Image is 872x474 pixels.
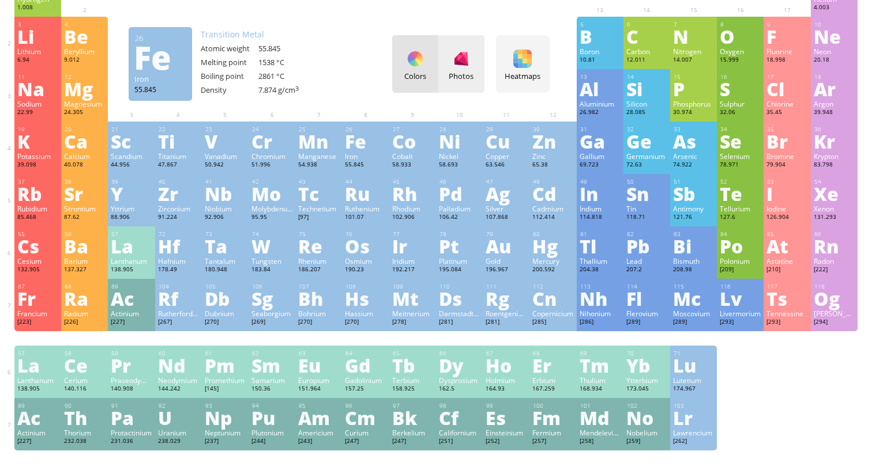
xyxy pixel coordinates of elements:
[298,204,339,213] div: Technetium
[251,237,292,255] div: W
[814,108,855,117] div: 39.948
[486,266,527,275] div: 196.967
[673,213,714,222] div: 121.76
[626,213,667,222] div: 118.71
[814,256,855,266] div: Radon
[766,47,807,56] div: Fluorine
[814,132,855,150] div: Kr
[392,132,433,150] div: Co
[720,21,761,28] div: 8
[299,126,339,133] div: 25
[298,213,339,222] div: [97]
[626,237,667,255] div: Pb
[251,151,292,161] div: Chromium
[158,161,199,170] div: 47.867
[205,266,246,275] div: 180.948
[252,126,292,133] div: 24
[298,161,339,170] div: 54.938
[673,27,714,45] div: N
[673,151,714,161] div: Arsenic
[767,73,807,81] div: 17
[345,256,386,266] div: Osmium
[251,204,292,213] div: Molybdenum
[626,132,667,150] div: Ge
[158,151,199,161] div: Titanium
[17,184,58,203] div: Rb
[258,57,316,67] div: 1538 °C
[720,213,761,222] div: 127.6
[580,256,621,266] div: Thallium
[532,184,573,203] div: Cd
[392,256,433,266] div: Iridium
[134,48,186,66] div: Fe
[486,161,527,170] div: 63.546
[533,178,573,185] div: 48
[64,151,105,161] div: Calcium
[392,184,433,203] div: Rh
[252,230,292,238] div: 74
[439,132,480,150] div: Ni
[18,178,58,185] div: 37
[720,266,761,275] div: [209]
[64,161,105,170] div: 40.078
[65,21,105,28] div: 4
[17,3,58,13] div: 1.008
[580,79,621,98] div: Al
[626,266,667,275] div: 207.2
[64,237,105,255] div: Ba
[201,57,258,67] div: Melting point
[111,132,152,150] div: Sc
[159,126,199,133] div: 22
[580,56,621,65] div: 10.81
[673,99,714,108] div: Phosphorus
[65,126,105,133] div: 20
[345,184,386,203] div: Ru
[766,213,807,222] div: 126.904
[392,237,433,255] div: Ir
[674,126,714,133] div: 33
[65,230,105,238] div: 56
[64,56,105,65] div: 9.012
[17,47,58,56] div: Lithium
[111,213,152,222] div: 88.906
[627,230,667,238] div: 82
[720,108,761,117] div: 32.06
[532,266,573,275] div: 200.592
[673,204,714,213] div: Antimony
[626,47,667,56] div: Carbon
[18,21,58,28] div: 3
[767,178,807,185] div: 53
[439,178,480,185] div: 46
[64,79,105,98] div: Mg
[252,178,292,185] div: 42
[580,230,621,238] div: 81
[201,43,258,54] div: Atomic weight
[17,266,58,275] div: 132.905
[720,256,761,266] div: Polonium
[64,132,105,150] div: Ca
[392,204,433,213] div: Rhodium
[814,126,855,133] div: 36
[64,204,105,213] div: Strontium
[205,230,246,238] div: 73
[499,71,547,81] div: Heatmaps
[251,266,292,275] div: 183.84
[766,27,807,45] div: F
[392,161,433,170] div: 58.933
[345,126,386,133] div: 26
[673,108,714,117] div: 30.974
[626,56,667,65] div: 12.011
[766,151,807,161] div: Bromine
[205,161,246,170] div: 50.942
[674,73,714,81] div: 15
[205,178,246,185] div: 41
[580,126,621,133] div: 31
[720,126,761,133] div: 34
[766,184,807,203] div: I
[439,230,480,238] div: 78
[439,126,480,133] div: 28
[626,184,667,203] div: Sn
[345,132,386,150] div: Fe
[439,151,480,161] div: Nickel
[720,161,761,170] div: 78.971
